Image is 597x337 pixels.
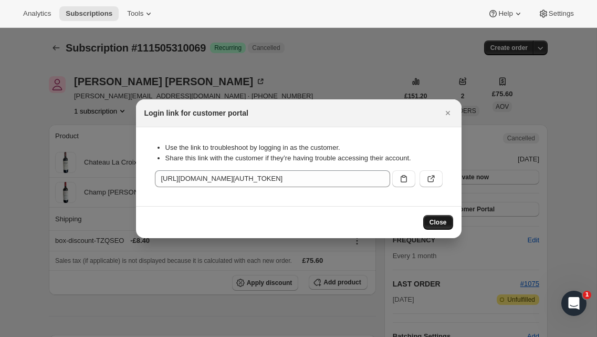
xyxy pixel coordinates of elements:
button: Close [441,106,455,120]
button: Analytics [17,6,57,21]
li: Use the link to troubleshoot by logging in as the customer. [165,142,443,153]
button: Help [481,6,529,21]
span: Tools [127,9,143,18]
button: Close [423,215,453,230]
span: Help [498,9,512,18]
span: Analytics [23,9,51,18]
li: Share this link with the customer if they’re having trouble accessing their account. [165,153,443,164]
iframe: Intercom live chat [561,291,586,316]
h2: Login link for customer portal [144,108,248,118]
button: Tools [121,6,160,21]
button: Settings [532,6,580,21]
button: Subscriptions [59,6,119,21]
span: Close [430,218,447,227]
span: 1 [583,291,591,299]
span: Subscriptions [66,9,112,18]
span: Settings [549,9,574,18]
